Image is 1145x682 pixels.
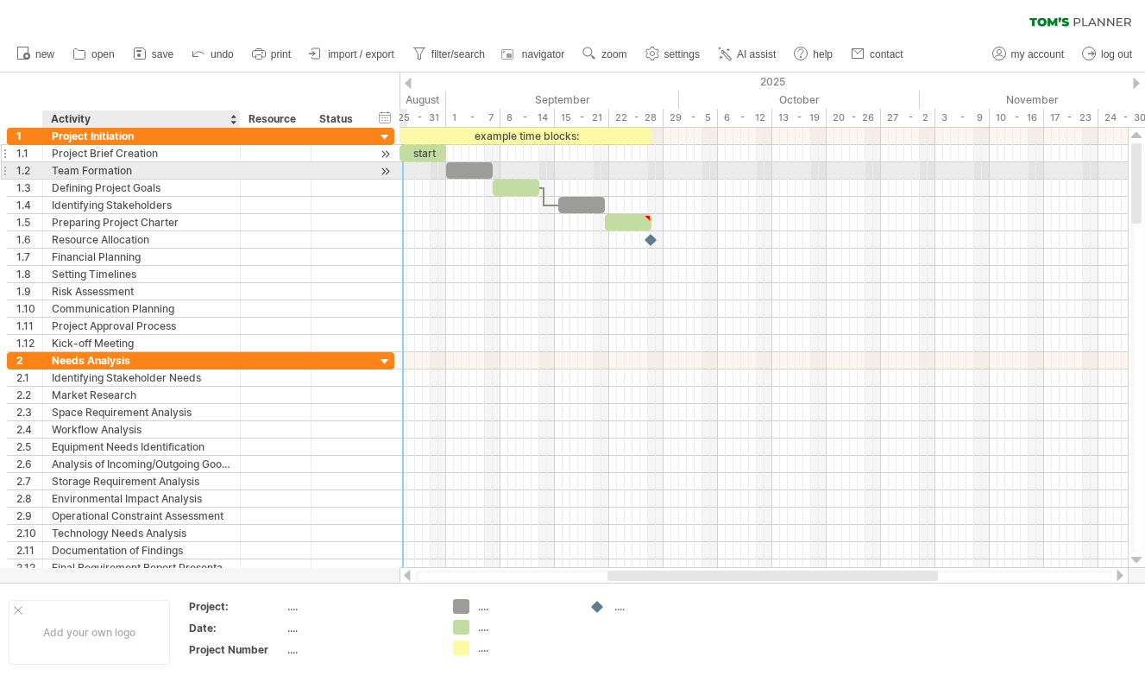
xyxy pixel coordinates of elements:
[16,214,42,230] div: 1.5
[16,508,42,524] div: 2.9
[52,352,231,369] div: Needs Analysis
[287,599,432,614] div: ....
[287,642,432,657] div: ....
[16,266,42,282] div: 1.8
[52,387,231,403] div: Market Research
[478,620,572,635] div: ....
[737,48,776,60] span: AI assist
[16,283,42,300] div: 1.9
[52,473,231,489] div: Storage Requirement Analysis
[52,508,231,524] div: Operational Constraint Assessment
[1044,109,1098,127] div: 17 - 23
[500,109,555,127] div: 8 - 14
[189,642,284,657] div: Project Number
[16,490,42,507] div: 2.8
[187,43,239,66] a: undo
[9,600,170,665] div: Add your own logo
[16,249,42,265] div: 1.7
[52,542,231,559] div: Documentation of Findings
[16,128,42,144] div: 1
[52,421,231,438] div: Workflow Analysis
[211,48,234,60] span: undo
[52,266,231,282] div: Setting Timelines
[399,145,446,161] div: start
[377,162,393,180] div: scroll to activity
[16,404,42,420] div: 2.3
[152,48,173,60] span: save
[16,335,42,351] div: 1.12
[601,48,626,60] span: zoom
[52,145,231,161] div: Project Brief Creation
[446,91,679,109] div: September 2025
[16,456,42,472] div: 2.6
[52,300,231,317] div: Communication Planning
[1078,43,1137,66] a: log out
[51,111,230,128] div: Activity
[16,162,42,179] div: 1.2
[305,43,399,66] a: import / export
[16,352,42,369] div: 2
[16,369,42,386] div: 2.1
[578,43,632,66] a: zoom
[52,231,231,248] div: Resource Allocation
[714,43,781,66] a: AI assist
[189,621,284,635] div: Date:
[189,599,284,614] div: Project:
[16,318,42,334] div: 1.11
[287,621,432,635] div: ....
[1011,48,1064,60] span: my account
[249,111,301,128] div: Resource
[408,43,490,66] a: filter/search
[988,43,1069,66] a: my account
[16,473,42,489] div: 2.7
[641,43,705,66] a: settings
[16,559,42,576] div: 2.12
[52,214,231,230] div: Preparing Project Charter
[68,43,120,66] a: open
[16,180,42,196] div: 1.3
[813,48,833,60] span: help
[772,109,827,127] div: 13 - 19
[248,43,296,66] a: print
[16,300,42,317] div: 1.10
[827,109,881,127] div: 20 - 26
[478,641,572,655] div: ....
[52,490,231,507] div: Environmental Impact Analysis
[555,109,609,127] div: 15 - 21
[446,109,500,127] div: 1 - 7
[718,109,772,127] div: 6 - 12
[52,180,231,196] div: Defining Project Goals
[16,145,42,161] div: 1.1
[664,48,700,60] span: settings
[52,128,231,144] div: Project Initiation
[52,162,231,179] div: Team Formation
[399,128,652,144] div: example time blocks:
[679,91,920,109] div: October 2025
[478,599,572,614] div: ....
[392,109,446,127] div: 25 - 31
[377,145,393,163] div: scroll to activity
[881,109,935,127] div: 27 - 2
[52,369,231,386] div: Identifying Stakeholder Needs
[431,48,485,60] span: filter/search
[52,249,231,265] div: Financial Planning
[12,43,60,66] a: new
[52,439,231,455] div: Equipment Needs Identification
[614,599,708,614] div: ....
[16,525,42,541] div: 2.10
[609,109,664,127] div: 22 - 28
[935,109,990,127] div: 3 - 9
[52,197,231,213] div: Identifying Stakeholders
[522,48,564,60] span: navigator
[790,43,838,66] a: help
[664,109,718,127] div: 29 - 5
[91,48,115,60] span: open
[52,559,231,576] div: Final Requirement Report Presentation
[990,109,1044,127] div: 10 - 16
[52,456,231,472] div: Analysis of Incoming/Outgoing Goods
[271,48,291,60] span: print
[16,421,42,438] div: 2.4
[16,231,42,248] div: 1.6
[16,439,42,455] div: 2.5
[16,542,42,559] div: 2.11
